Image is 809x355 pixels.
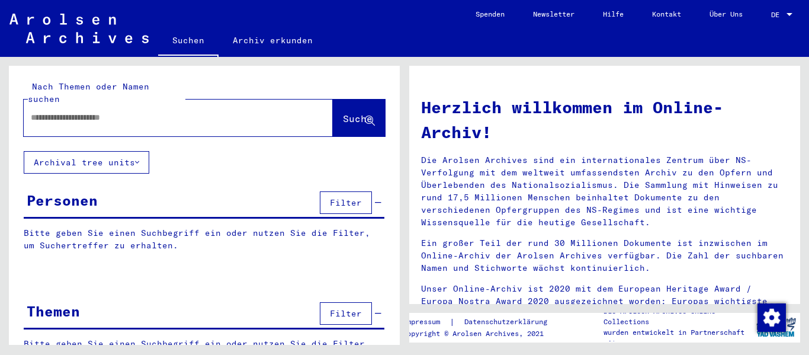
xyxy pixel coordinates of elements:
img: Arolsen_neg.svg [9,14,149,43]
span: Filter [330,197,362,208]
mat-label: Nach Themen oder Namen suchen [28,81,149,104]
div: Personen [27,190,98,211]
p: Die Arolsen Archives sind ein internationales Zentrum über NS-Verfolgung mit dem weltweit umfasse... [421,154,788,229]
p: Unser Online-Archiv ist 2020 mit dem European Heritage Award / Europa Nostra Award 2020 ausgezeic... [421,283,788,320]
a: Datenschutzerklärung [455,316,561,328]
button: Archival tree units [24,151,149,174]
h1: Herzlich willkommen im Online-Archiv! [421,95,788,145]
button: Suche [333,100,385,136]
a: Impressum [403,316,450,328]
div: Zustimmung ändern [757,303,785,331]
p: Die Arolsen Archives Online-Collections [603,306,752,327]
span: Suche [343,113,373,124]
span: DE [771,11,784,19]
img: Zustimmung ändern [757,303,786,332]
p: wurden entwickelt in Partnerschaft mit [603,327,752,348]
div: Themen [27,300,80,322]
img: yv_logo.png [754,312,798,342]
div: | [403,316,561,328]
p: Ein großer Teil der rund 30 Millionen Dokumente ist inzwischen im Online-Archiv der Arolsen Archi... [421,237,788,274]
p: Copyright © Arolsen Archives, 2021 [403,328,561,339]
a: Suchen [158,26,219,57]
button: Filter [320,191,372,214]
p: Bitte geben Sie einen Suchbegriff ein oder nutzen Sie die Filter, um Suchertreffer zu erhalten. [24,227,384,252]
span: Filter [330,308,362,319]
a: Archiv erkunden [219,26,327,55]
button: Filter [320,302,372,325]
